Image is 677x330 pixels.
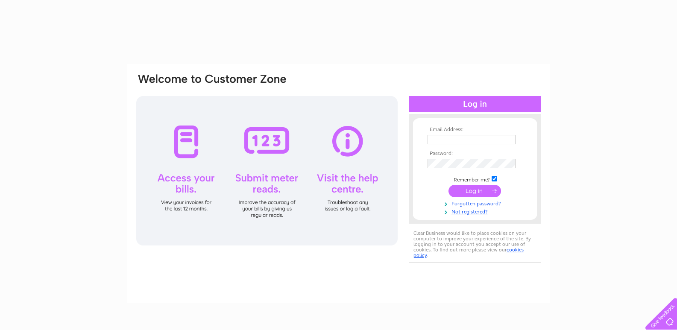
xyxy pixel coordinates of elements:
a: Forgotten password? [428,199,525,207]
th: Password: [425,151,525,157]
th: Email Address: [425,127,525,133]
a: cookies policy [413,247,524,258]
a: Not registered? [428,207,525,215]
div: Clear Business would like to place cookies on your computer to improve your experience of the sit... [409,226,541,263]
input: Submit [448,185,501,197]
td: Remember me? [425,175,525,183]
